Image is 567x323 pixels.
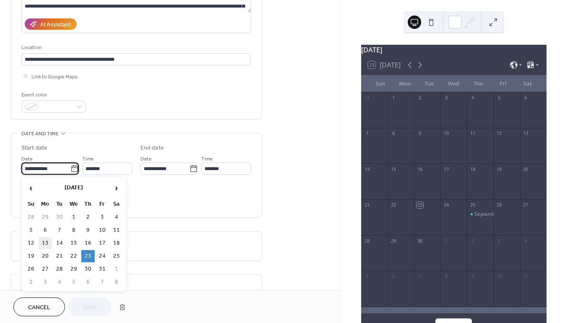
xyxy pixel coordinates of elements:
div: 22 [390,202,396,208]
div: Wed [442,75,466,92]
div: [DATE] [361,45,546,55]
div: 12 [496,130,502,137]
div: 5 [496,95,502,101]
div: 3 [443,95,449,101]
td: 19 [24,250,38,262]
td: 7 [96,276,109,288]
div: Event color [21,90,84,99]
div: 24 [443,202,449,208]
th: [DATE] [39,179,109,197]
td: 1 [67,211,80,223]
td: 27 [39,263,52,275]
div: 8 [443,273,449,279]
div: 17 [443,166,449,172]
th: Mo [39,198,52,210]
td: 20 [39,250,52,262]
div: Location [21,43,249,52]
span: Date [140,155,152,163]
div: 21 [364,202,370,208]
button: AI Assistant [25,18,77,30]
div: 11 [523,273,529,279]
td: 3 [39,276,52,288]
td: 2 [24,276,38,288]
div: 23 [417,202,423,208]
div: Sat [515,75,540,92]
a: Cancel [13,297,65,316]
div: 19 [496,166,502,172]
td: 6 [81,276,95,288]
div: 7 [417,273,423,279]
td: 23 [81,250,95,262]
th: Th [81,198,95,210]
td: 29 [39,211,52,223]
td: 21 [53,250,66,262]
td: 4 [53,276,66,288]
div: AI Assistant [40,21,71,29]
div: September Silent Book Club [474,211,539,218]
div: 6 [390,273,396,279]
th: We [67,198,80,210]
span: Date [21,155,33,163]
th: Su [24,198,38,210]
td: 14 [53,237,66,249]
td: 11 [110,224,123,236]
span: › [110,180,123,196]
div: 31 [364,95,370,101]
td: 30 [81,263,95,275]
div: 28 [364,238,370,244]
td: 3 [96,211,109,223]
span: Time [82,155,94,163]
div: 15 [390,166,396,172]
div: 30 [417,238,423,244]
div: 4 [523,238,529,244]
span: ‹ [25,180,37,196]
div: 3 [496,238,502,244]
td: 18 [110,237,123,249]
td: 30 [53,211,66,223]
td: 28 [53,263,66,275]
div: Mon [392,75,417,92]
div: 9 [469,273,476,279]
td: 26 [24,263,38,275]
div: 10 [443,130,449,137]
div: Sun [368,75,393,92]
div: 2 [417,95,423,101]
div: 25 [469,202,476,208]
div: 1 [443,238,449,244]
div: 9 [417,130,423,137]
div: 13 [523,130,529,137]
div: 6 [523,95,529,101]
div: 11 [469,130,476,137]
td: 2 [81,211,95,223]
th: Tu [53,198,66,210]
td: 9 [81,224,95,236]
td: 28 [24,211,38,223]
div: 18 [469,166,476,172]
div: Tue [417,75,442,92]
td: 12 [24,237,38,249]
div: 1 [390,95,396,101]
div: 29 [390,238,396,244]
div: 27 [523,202,529,208]
td: 24 [96,250,109,262]
span: Date and time [21,129,59,138]
div: Start date [21,144,47,152]
div: 20 [523,166,529,172]
td: 22 [67,250,80,262]
td: 10 [96,224,109,236]
td: 5 [67,276,80,288]
td: 8 [110,276,123,288]
div: Thu [466,75,491,92]
div: 10 [496,273,502,279]
td: 1 [110,263,123,275]
span: Cancel [28,303,50,312]
div: 14 [364,166,370,172]
td: 29 [67,263,80,275]
td: 6 [39,224,52,236]
div: 7 [364,130,370,137]
td: 5 [24,224,38,236]
span: Link to Google Maps [31,72,78,81]
span: Time [201,155,213,163]
td: 31 [96,263,109,275]
td: 13 [39,237,52,249]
